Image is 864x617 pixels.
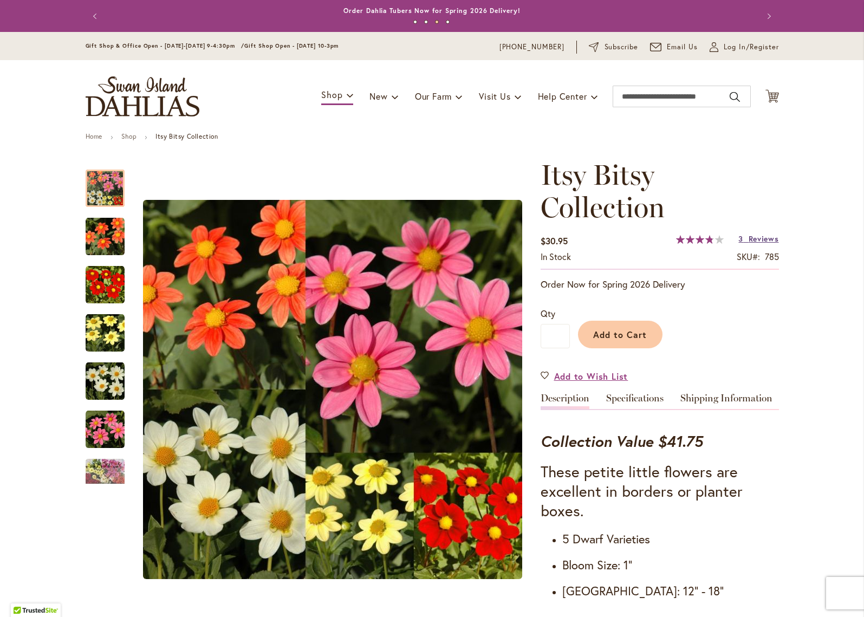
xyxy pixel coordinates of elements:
button: 3 of 4 [435,20,439,24]
span: New [369,90,387,102]
a: store logo [86,76,199,116]
h4: Bloom Size: 1" [562,557,779,573]
button: Previous [86,5,107,27]
span: Email Us [667,42,698,53]
a: Specifications [606,393,664,409]
a: Shipping Information [680,393,772,409]
h4: 5 Dwarf Varieties [562,531,779,547]
a: Order Dahlia Tubers Now for Spring 2026 Delivery! [343,7,520,15]
span: Shop [321,89,342,100]
div: Itsy Bitsy Collection [86,255,135,303]
a: Description [541,393,589,409]
span: Subscribe [605,42,639,53]
button: 1 of 4 [413,20,417,24]
a: Log In/Register [710,42,779,53]
a: Add to Wish List [541,370,628,382]
iframe: Launch Accessibility Center [8,579,38,609]
span: Gift Shop & Office Open - [DATE]-[DATE] 9-4:30pm / [86,42,245,49]
span: Add to Cart [593,329,647,340]
span: Log In/Register [724,42,779,53]
p: Order Now for Spring 2026 Delivery [541,278,779,291]
a: Shop [121,132,137,140]
span: Our Farm [415,90,452,102]
strong: SKU [737,251,760,262]
strong: Collection Value $41.75 [541,431,703,451]
div: 785 [765,251,779,263]
div: Itsy Bitsy Collection [86,159,135,207]
div: Next [86,467,125,484]
span: Qty [541,308,555,319]
span: Gift Shop Open - [DATE] 10-3pm [244,42,339,49]
span: Help Center [538,90,587,102]
span: Reviews [749,233,779,244]
strong: Itsy Bitsy Collection [155,132,218,140]
img: Itsy Bitsy Collection [86,362,125,401]
h3: These petite little flowers are excellent in borders or planter boxes. [541,462,779,521]
span: Visit Us [479,90,510,102]
a: 3 Reviews [738,233,778,244]
button: Add to Cart [578,321,662,348]
a: Email Us [650,42,698,53]
a: [PHONE_NUMBER] [499,42,565,53]
a: Home [86,132,102,140]
span: In stock [541,251,571,262]
img: Itsy Bitsy Collection [143,200,522,579]
span: Add to Wish List [554,370,628,382]
div: Itsy Bitsy Collection [86,448,135,496]
button: 2 of 4 [424,20,428,24]
div: Availability [541,251,571,263]
button: 4 of 4 [446,20,450,24]
span: Itsy Bitsy Collection [541,158,665,224]
img: Itsy Bitsy Collection [86,314,125,353]
h4: [GEOGRAPHIC_DATA]: 12" - 18" [562,583,779,599]
div: Itsy Bitsy Collection [86,207,135,255]
div: Itsy Bitsy Collection [86,303,135,352]
img: Itsy Bitsy Collection [86,217,125,256]
img: Itsy Bitsy Collection [86,265,125,304]
a: Subscribe [589,42,638,53]
div: Itsy Bitsy Collection [86,400,135,448]
span: $30.95 [541,235,568,246]
button: Next [757,5,779,27]
div: Itsy Bitsy Collection [86,352,135,400]
div: 76% [676,235,724,244]
img: Itsy Bitsy Collection [86,410,125,449]
span: 3 [738,233,743,244]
